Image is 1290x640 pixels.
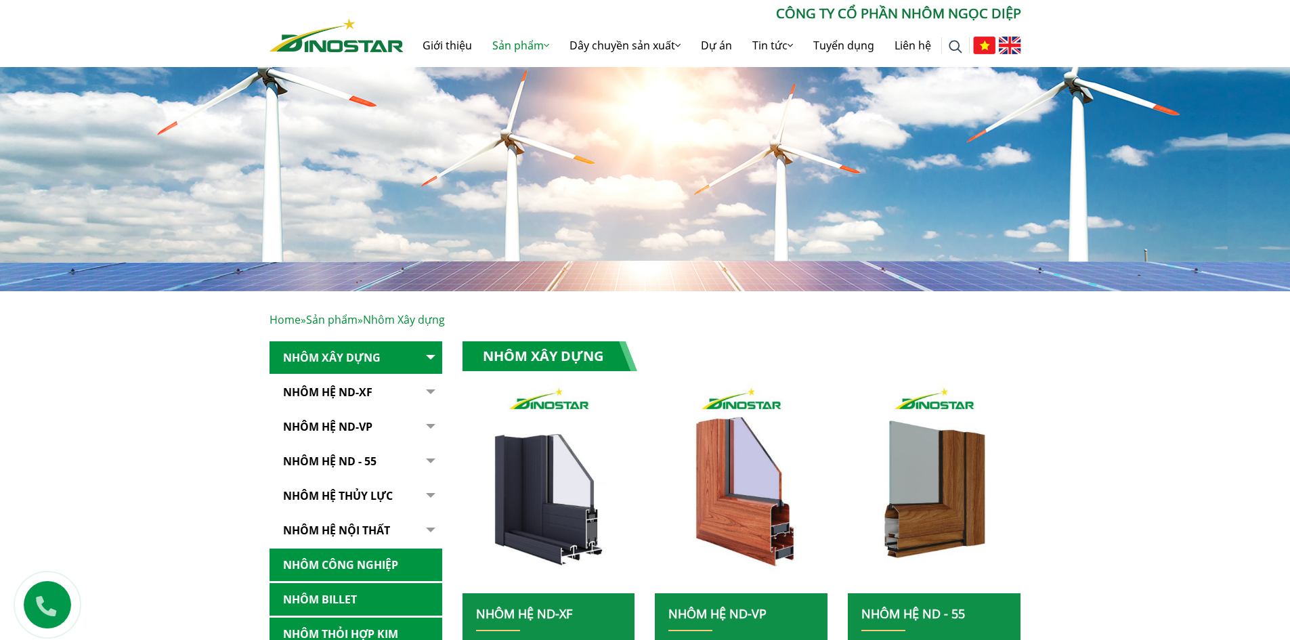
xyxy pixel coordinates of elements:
img: search [949,40,962,54]
a: Nhôm Hệ ND-VP [270,410,442,444]
a: Dự án [691,24,742,67]
a: NHÔM HỆ ND - 55 [270,445,442,478]
img: Nhôm Dinostar [270,18,404,52]
a: Giới thiệu [412,24,482,67]
p: CÔNG TY CỔ PHẦN NHÔM NGỌC DIỆP [404,3,1021,24]
a: Nhôm Xây dựng [270,341,442,375]
img: English [999,37,1021,54]
a: Tuyển dụng [803,24,884,67]
a: Sản phẩm [306,312,358,327]
a: Nhôm Hệ ND-VP [668,605,767,622]
img: nhom xay dung [655,382,827,593]
a: nhom xay dung [463,382,635,593]
span: » » [270,312,445,327]
a: Nhôm Hệ ND-XF [270,376,442,409]
img: nhom xay dung [462,382,635,593]
a: Nhôm Công nghiệp [270,549,442,582]
a: Nhôm Billet [270,583,442,616]
a: Liên hệ [884,24,941,67]
a: Nhôm hệ thủy lực [270,479,442,513]
span: Nhôm Xây dựng [363,312,445,327]
a: Nhôm hệ nội thất [270,514,442,547]
img: Tiếng Việt [973,37,995,54]
a: NHÔM HỆ ND - 55 [861,605,965,622]
a: Tin tức [742,24,803,67]
a: Nhôm Hệ ND-XF [476,605,572,622]
a: Sản phẩm [482,24,559,67]
a: Dây chuyền sản xuất [559,24,691,67]
a: Home [270,312,301,327]
h1: Nhôm Xây dựng [463,341,637,371]
img: nhom xay dung [848,382,1020,593]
